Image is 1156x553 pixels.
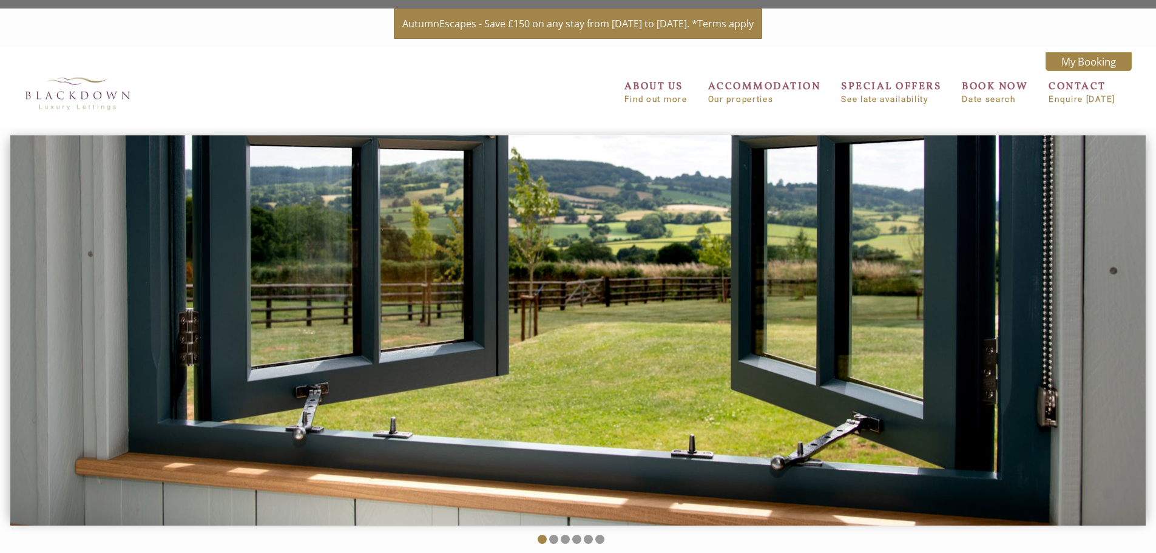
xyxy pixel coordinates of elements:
a: ABOUT USFind out more [624,80,688,104]
a: AutumnEscapes - Save £150 on any stay from [DATE] to [DATE]. *Terms apply [394,8,762,39]
a: SPECIAL OFFERSSee late availability [841,80,941,104]
a: BOOK NOWDate search [962,80,1028,104]
a: ACCOMMODATIONOur properties [708,80,821,104]
img: Blackdown Luxury Lettings [17,70,138,117]
a: CONTACTEnquire [DATE] [1049,80,1115,104]
small: See late availability [841,95,941,104]
small: Enquire [DATE] [1049,95,1115,104]
a: My Booking [1046,52,1132,71]
small: Find out more [624,95,688,104]
small: Date search [962,95,1028,104]
small: Our properties [708,95,821,104]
